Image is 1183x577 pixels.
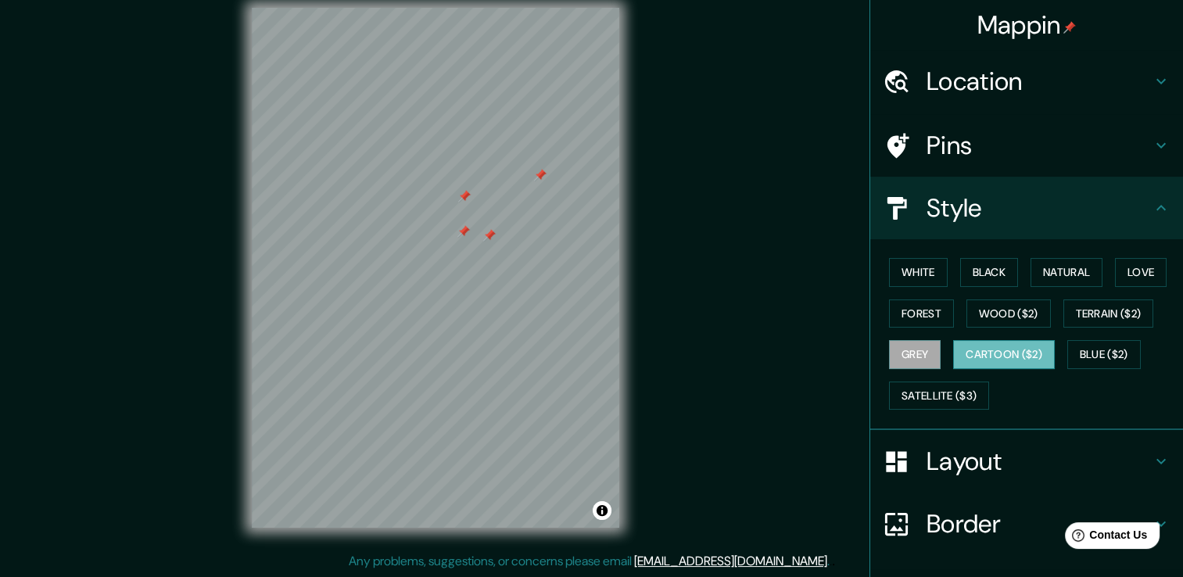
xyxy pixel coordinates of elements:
h4: Pins [927,130,1152,161]
button: Wood ($2) [966,299,1051,328]
h4: Mappin [977,9,1077,41]
div: . [832,552,835,571]
iframe: Help widget launcher [1044,516,1166,560]
div: Border [870,493,1183,555]
p: Any problems, suggestions, or concerns please email . [349,552,830,571]
h4: Layout [927,446,1152,477]
button: Grey [889,340,941,369]
button: White [889,258,948,287]
button: Toggle attribution [593,501,611,520]
button: Satellite ($3) [889,382,989,410]
div: . [830,552,832,571]
button: Blue ($2) [1067,340,1141,369]
div: Location [870,50,1183,113]
h4: Location [927,66,1152,97]
button: Natural [1031,258,1102,287]
div: Layout [870,430,1183,493]
h4: Style [927,192,1152,224]
a: [EMAIL_ADDRESS][DOMAIN_NAME] [634,553,827,569]
img: pin-icon.png [1063,21,1076,34]
div: Style [870,177,1183,239]
button: Cartoon ($2) [953,340,1055,369]
div: Pins [870,114,1183,177]
h4: Border [927,508,1152,539]
button: Terrain ($2) [1063,299,1154,328]
button: Love [1115,258,1167,287]
button: Black [960,258,1019,287]
button: Forest [889,299,954,328]
canvas: Map [252,8,619,528]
